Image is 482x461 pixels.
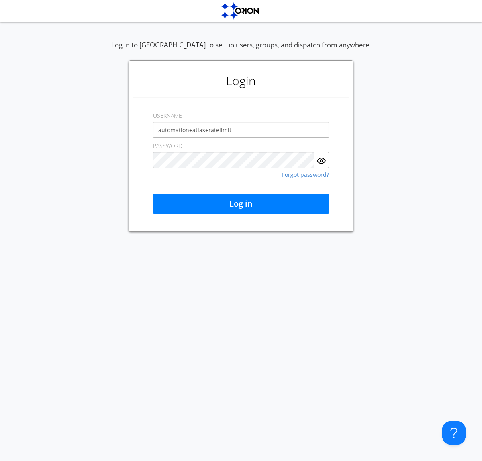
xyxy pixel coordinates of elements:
[314,152,329,168] button: Show Password
[133,65,349,97] h1: Login
[153,194,329,214] button: Log in
[153,142,182,150] label: PASSWORD
[282,172,329,178] a: Forgot password?
[317,156,326,166] img: eye.svg
[153,112,182,120] label: USERNAME
[111,40,371,60] div: Log in to [GEOGRAPHIC_DATA] to set up users, groups, and dispatch from anywhere.
[442,421,466,445] iframe: Toggle Customer Support
[153,152,314,168] input: Password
